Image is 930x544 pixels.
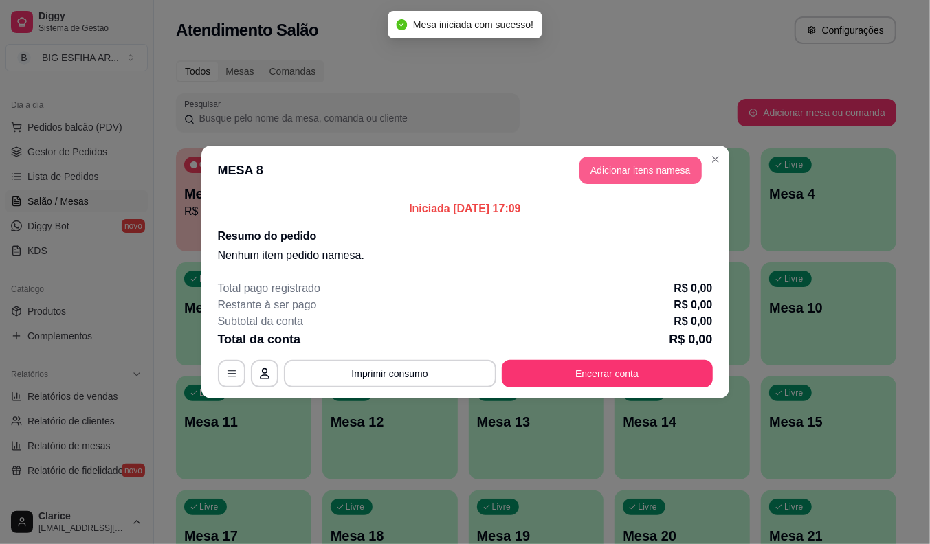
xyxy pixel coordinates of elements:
button: Close [705,148,727,170]
p: R$ 0,00 [674,280,712,297]
p: Subtotal da conta [218,313,304,330]
p: Restante à ser pago [218,297,317,313]
button: Imprimir consumo [284,360,496,387]
button: Encerrar conta [502,360,713,387]
p: R$ 0,00 [669,330,712,349]
p: Total da conta [218,330,301,349]
header: MESA 8 [201,146,729,195]
button: Adicionar itens namesa [579,157,702,184]
span: check-circle [397,19,408,30]
p: Total pago registrado [218,280,320,297]
p: R$ 0,00 [674,313,712,330]
p: Iniciada [DATE] 17:09 [218,201,713,217]
p: R$ 0,00 [674,297,712,313]
p: Nenhum item pedido na mesa . [218,247,713,264]
h2: Resumo do pedido [218,228,713,245]
span: Mesa iniciada com sucesso! [413,19,533,30]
